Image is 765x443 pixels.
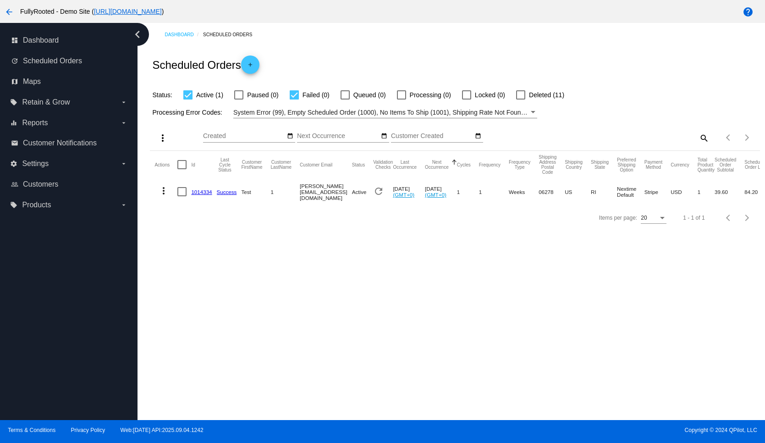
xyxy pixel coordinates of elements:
i: arrow_drop_down [120,160,127,167]
i: arrow_drop_down [120,119,127,127]
i: equalizer [10,119,17,127]
button: Change sorting for ShippingCountry [565,160,583,170]
mat-cell: 39.60 [715,178,744,205]
button: Change sorting for PreferredShippingOption [617,157,636,172]
mat-icon: add [245,61,256,72]
mat-cell: [DATE] [393,178,425,205]
a: Terms & Conditions [8,427,55,433]
mat-cell: Weeks [509,178,539,205]
mat-cell: Stripe [644,178,671,205]
a: Scheduled Orders [203,28,260,42]
button: Next page [738,209,756,227]
span: Settings [22,160,49,168]
mat-icon: date_range [475,133,481,140]
button: Change sorting for NextOccurrenceUtc [425,160,449,170]
mat-cell: USD [671,178,698,205]
span: Queued (0) [353,89,386,100]
button: Change sorting for CustomerFirstName [241,160,262,170]
span: Paused (0) [247,89,278,100]
mat-icon: arrow_back [4,6,15,17]
mat-cell: Nextime Default [617,178,644,205]
button: Change sorting for LastOccurrenceUtc [393,160,417,170]
i: update [11,57,18,65]
span: Scheduled Orders [23,57,82,65]
span: Products [22,201,51,209]
a: Success [217,189,237,195]
span: Dashboard [23,36,59,44]
button: Change sorting for CurrencyIso [671,162,689,167]
span: FullyRooted - Demo Site ( ) [20,8,164,15]
a: people_outline Customers [11,177,127,192]
span: 20 [641,215,647,221]
a: Web:[DATE] API:2025.09.04.1242 [121,427,204,433]
mat-cell: 1 [457,178,479,205]
span: Deleted (11) [529,89,564,100]
mat-header-cell: Total Product Quantity [698,151,715,178]
button: Change sorting for LastProcessingCycleId [217,157,233,172]
mat-cell: US [565,178,591,205]
div: 1 - 1 of 1 [683,215,704,221]
i: people_outline [11,181,18,188]
i: local_offer [10,99,17,106]
button: Change sorting for ShippingState [591,160,609,170]
span: Failed (0) [303,89,330,100]
mat-cell: [PERSON_NAME][EMAIL_ADDRESS][DOMAIN_NAME] [300,178,352,205]
i: email [11,139,18,147]
mat-icon: refresh [373,186,384,197]
button: Change sorting for CustomerEmail [300,162,332,167]
mat-cell: 06278 [539,178,565,205]
i: settings [10,160,17,167]
a: Privacy Policy [71,427,105,433]
mat-icon: help [743,6,754,17]
button: Previous page [720,128,738,147]
a: (GMT+0) [393,192,414,198]
mat-header-cell: Validation Checks [373,151,393,178]
span: Processing Error Codes: [152,109,222,116]
i: dashboard [11,37,18,44]
span: Active [352,189,367,195]
a: [URL][DOMAIN_NAME] [94,8,162,15]
a: email Customer Notifications [11,136,127,150]
a: map Maps [11,74,127,89]
i: chevron_left [130,27,145,42]
button: Change sorting for Subtotal [715,157,736,172]
mat-cell: 1 [479,178,509,205]
span: Active (1) [196,89,223,100]
span: Reports [22,119,48,127]
span: Maps [23,78,41,86]
mat-cell: [DATE] [425,178,457,205]
span: Retain & Grow [22,98,70,106]
input: Created [203,133,286,140]
button: Change sorting for Cycles [457,162,471,167]
button: Change sorting for PaymentMethod.Type [644,160,662,170]
a: Dashboard [165,28,203,42]
a: (GMT+0) [425,192,446,198]
mat-cell: Test [241,178,270,205]
i: map [11,78,18,85]
div: Items per page: [599,215,637,221]
mat-cell: RI [591,178,617,205]
input: Customer Created [391,133,473,140]
input: Next Occurrence [297,133,380,140]
h2: Scheduled Orders [152,55,259,74]
mat-header-cell: Actions [154,151,177,178]
span: Locked (0) [475,89,505,100]
span: Customer Notifications [23,139,97,147]
mat-icon: date_range [287,133,293,140]
a: update Scheduled Orders [11,54,127,68]
button: Change sorting for CustomerLastName [271,160,292,170]
mat-icon: more_vert [157,133,168,144]
button: Change sorting for ShippingPostcode [539,155,556,175]
span: Copyright © 2024 QPilot, LLC [391,427,757,433]
a: dashboard Dashboard [11,33,127,48]
i: arrow_drop_down [120,201,127,209]
span: Status: [152,91,172,99]
button: Change sorting for Id [191,162,195,167]
i: local_offer [10,201,17,209]
mat-select: Filter by Processing Error Codes [233,107,537,118]
i: arrow_drop_down [120,99,127,106]
mat-icon: date_range [381,133,387,140]
span: Customers [23,180,58,188]
mat-cell: 1 [698,178,715,205]
button: Change sorting for FrequencyType [509,160,530,170]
